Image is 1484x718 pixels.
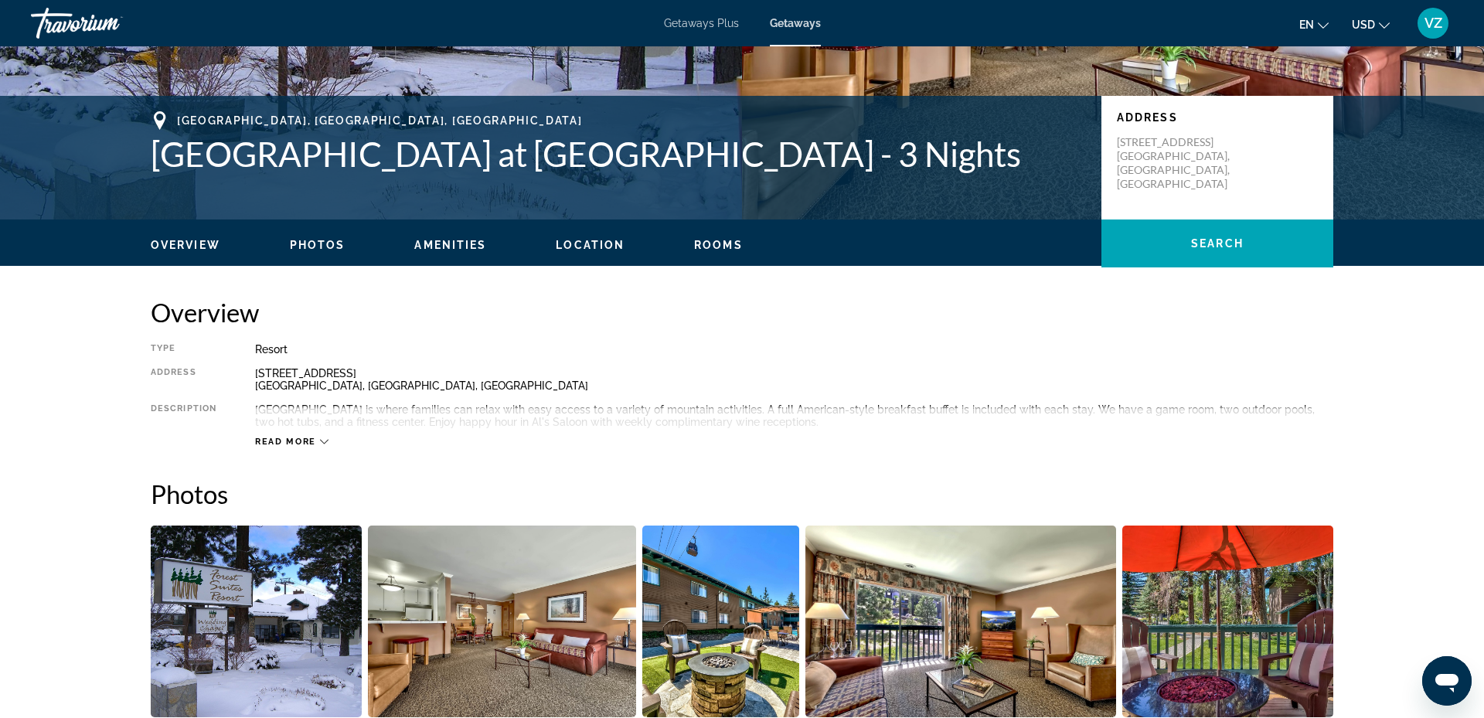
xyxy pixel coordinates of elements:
h2: Overview [151,297,1333,328]
button: Open full-screen image slider [368,525,637,718]
a: Getaways [770,17,821,29]
p: [STREET_ADDRESS] [GEOGRAPHIC_DATA], [GEOGRAPHIC_DATA], [GEOGRAPHIC_DATA] [1117,135,1241,191]
a: Travorium [31,3,185,43]
span: Search [1191,237,1244,250]
span: Amenities [414,239,486,251]
button: Open full-screen image slider [151,525,362,718]
button: User Menu [1413,7,1453,39]
div: [GEOGRAPHIC_DATA] is where families can relax with easy access to a variety of mountain activitie... [255,403,1333,428]
button: Overview [151,238,220,252]
button: Read more [255,436,328,447]
span: Rooms [694,239,743,251]
span: Photos [290,239,345,251]
span: en [1299,19,1314,31]
span: Read more [255,437,316,447]
h2: Photos [151,478,1333,509]
button: Photos [290,238,345,252]
span: Location [556,239,625,251]
button: Rooms [694,238,743,252]
div: [STREET_ADDRESS] [GEOGRAPHIC_DATA], [GEOGRAPHIC_DATA], [GEOGRAPHIC_DATA] [255,367,1333,392]
button: Open full-screen image slider [1122,525,1333,718]
div: Resort [255,343,1333,356]
span: [GEOGRAPHIC_DATA], [GEOGRAPHIC_DATA], [GEOGRAPHIC_DATA] [177,114,582,127]
button: Open full-screen image slider [642,525,799,718]
button: Location [556,238,625,252]
div: Address [151,367,216,392]
h1: [GEOGRAPHIC_DATA] at [GEOGRAPHIC_DATA] - 3 Nights [151,134,1086,174]
button: Amenities [414,238,486,252]
a: Getaways Plus [664,17,739,29]
button: Open full-screen image slider [805,525,1117,718]
button: Change currency [1352,13,1390,36]
span: VZ [1424,15,1442,31]
div: Description [151,403,216,428]
span: Overview [151,239,220,251]
div: Type [151,343,216,356]
button: Change language [1299,13,1329,36]
iframe: Button to launch messaging window [1422,656,1472,706]
button: Search [1101,219,1333,267]
span: USD [1352,19,1375,31]
p: Address [1117,111,1318,124]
